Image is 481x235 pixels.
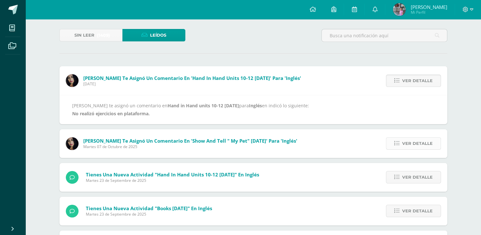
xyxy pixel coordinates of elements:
[322,29,447,42] input: Busca una notificación aquí
[402,205,433,217] span: Ver detalle
[168,103,239,109] b: Hand in Hand units 10-12 [DATE]
[72,102,435,117] div: [PERSON_NAME] te asignó un comentario en para en indicó lo siguiente:
[402,171,433,183] span: Ver detalle
[410,4,447,10] span: [PERSON_NAME]
[86,178,259,183] span: Martes 23 de Septiembre de 2025
[74,29,94,41] span: Sin leer
[86,211,212,217] span: Martes 23 de Septiembre de 2025
[83,144,297,149] span: Martes 07 de Octubre de 2025
[402,75,433,87] span: Ver detalle
[72,110,150,117] b: No realizó ejercicios en plataforma.
[150,29,166,41] span: Leídos
[66,74,79,87] img: 5ea54c002d00d8253fc85636fb7b828f.png
[410,10,447,15] span: Mi Perfil
[122,29,185,41] a: Leídos
[97,29,110,41] span: (1409)
[83,75,301,81] span: [PERSON_NAME] te asignó un comentario en 'Hand in Hand units 10-12 [DATE]' para 'Inglés'
[83,81,301,87] span: [DATE]
[249,103,262,109] b: Inglés
[86,171,259,178] span: Tienes una nueva actividad "Hand in Hand units 10-12 [DATE]" En Inglés
[402,138,433,149] span: Ver detalle
[66,137,79,150] img: 5ea54c002d00d8253fc85636fb7b828f.png
[59,29,122,41] a: Sin leer(1409)
[83,138,297,144] span: [PERSON_NAME] te asignó un comentario en 'Show and Tell " My Pet" [DATE]' para 'Inglés'
[393,3,406,16] img: a6559a3af5551bfdf37a4a34621a32af.png
[86,205,212,211] span: Tienes una nueva actividad "Books [DATE]" En Inglés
